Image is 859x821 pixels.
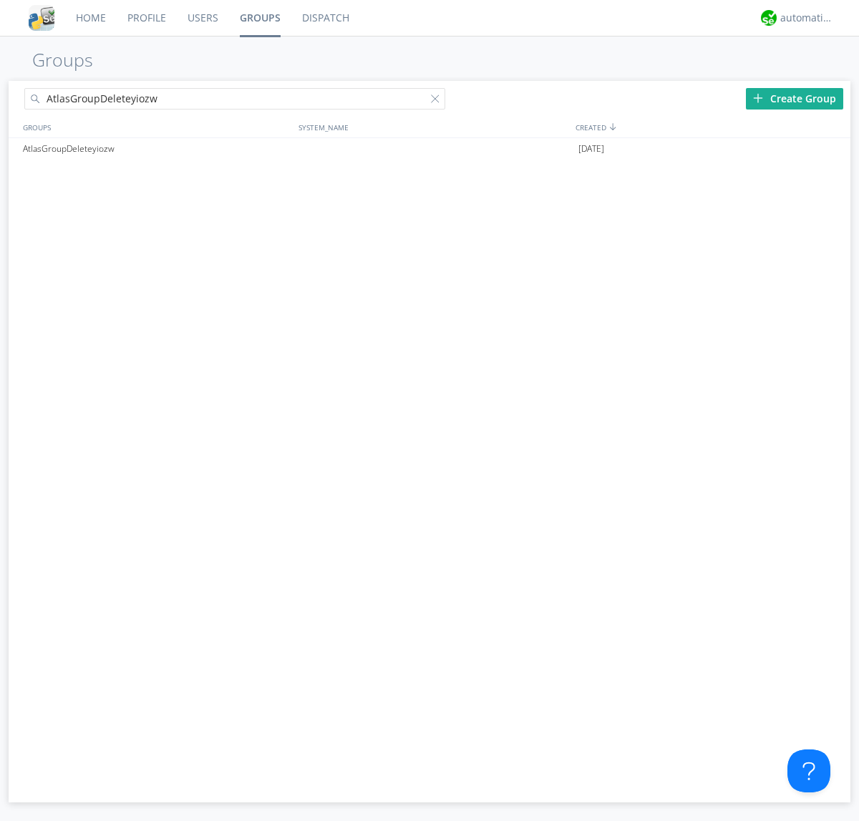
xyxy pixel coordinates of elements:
img: cddb5a64eb264b2086981ab96f4c1ba7 [29,5,54,31]
input: Search groups [24,88,445,110]
div: Create Group [746,88,843,110]
img: plus.svg [753,93,763,103]
div: CREATED [572,117,850,137]
div: automation+atlas [780,11,834,25]
a: AtlasGroupDeleteyiozw[DATE] [9,138,850,160]
div: AtlasGroupDeleteyiozw [19,138,295,160]
div: SYSTEM_NAME [295,117,572,137]
img: d2d01cd9b4174d08988066c6d424eccd [761,10,777,26]
div: GROUPS [19,117,291,137]
span: [DATE] [578,138,604,160]
iframe: Toggle Customer Support [787,749,830,792]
